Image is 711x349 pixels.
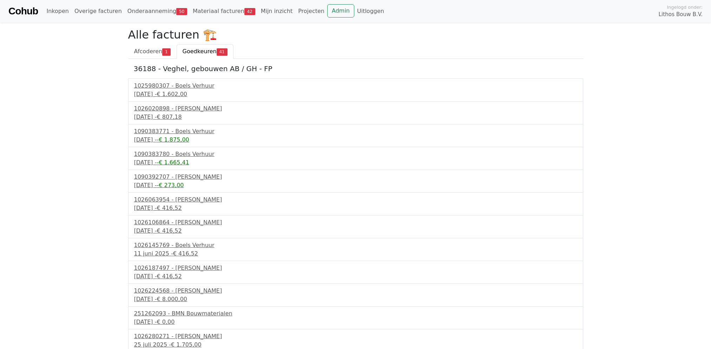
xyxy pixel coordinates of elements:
span: € 807,18 [157,114,182,120]
a: Mijn inzicht [258,4,296,18]
span: € 416,52 [157,227,182,234]
div: 1026020898 - [PERSON_NAME] [134,104,577,113]
div: 1026063954 - [PERSON_NAME] [134,196,577,204]
div: [DATE] - [134,136,577,144]
span: € 8.000,00 [157,296,187,302]
span: -€ 1.875,00 [157,136,189,143]
span: € 416,52 [173,250,198,257]
span: Lithos Bouw B.V. [659,11,703,19]
h5: 36188 - Veghel, gebouwen AB / GH - FP [134,64,578,73]
div: 1026145769 - Boels Verhuur [134,241,577,249]
span: Goedkeuren [183,48,217,55]
div: 1026280271 - [PERSON_NAME] [134,332,577,341]
div: 11 juni 2025 - [134,249,577,258]
div: [DATE] - [134,204,577,212]
a: 1026063954 - [PERSON_NAME][DATE] -€ 416,52 [134,196,577,212]
a: 1026187497 - [PERSON_NAME][DATE] -€ 416,52 [134,264,577,281]
div: [DATE] - [134,158,577,167]
a: 1026280271 - [PERSON_NAME]25 juli 2025 -€ 1.705,00 [134,332,577,349]
a: Onderaanneming50 [125,4,190,18]
a: 1090392707 - [PERSON_NAME][DATE] --€ 273,00 [134,173,577,190]
div: 1026106864 - [PERSON_NAME] [134,218,577,227]
h2: Alle facturen 🏗️ [128,28,583,41]
a: 1090383771 - Boels Verhuur[DATE] --€ 1.875,00 [134,127,577,144]
a: Overige facturen [72,4,125,18]
span: € 0,00 [157,319,175,325]
span: 42 [244,8,255,15]
div: [DATE] - [134,113,577,121]
div: 1090383780 - Boels Verhuur [134,150,577,158]
span: € 416,52 [157,273,182,280]
a: 1090383780 - Boels Verhuur[DATE] --€ 1.665,41 [134,150,577,167]
a: 1026145769 - Boels Verhuur11 juni 2025 -€ 416,52 [134,241,577,258]
a: Materiaal facturen42 [190,4,258,18]
span: € 1.705,00 [171,341,202,348]
a: Cohub [8,3,38,20]
span: 1 [162,48,170,55]
a: Goedkeuren41 [177,44,233,59]
a: Uitloggen [354,4,387,18]
div: [DATE] - [134,295,577,303]
span: 50 [176,8,187,15]
a: 1026224568 - [PERSON_NAME][DATE] -€ 8.000,00 [134,287,577,303]
div: 1025980307 - Boels Verhuur [134,82,577,90]
span: -€ 273,00 [157,182,184,189]
span: Ingelogd onder: [667,4,703,11]
a: Afcoderen1 [128,44,177,59]
div: [DATE] - [134,90,577,98]
div: 1026187497 - [PERSON_NAME] [134,264,577,272]
a: Admin [327,4,354,18]
div: [DATE] - [134,318,577,326]
a: 251262093 - BMN Bouwmaterialen[DATE] -€ 0,00 [134,309,577,326]
div: [DATE] - [134,272,577,281]
span: € 416,52 [157,205,182,211]
span: Afcoderen [134,48,163,55]
span: -€ 1.665,41 [157,159,189,166]
div: 251262093 - BMN Bouwmaterialen [134,309,577,318]
span: € 1.602,00 [157,91,187,97]
div: 1026224568 - [PERSON_NAME] [134,287,577,295]
div: [DATE] - [134,227,577,235]
span: 41 [217,48,228,55]
a: Projecten [295,4,327,18]
div: 1090392707 - [PERSON_NAME] [134,173,577,181]
a: Inkopen [44,4,71,18]
div: 25 juli 2025 - [134,341,577,349]
div: [DATE] - [134,181,577,190]
a: 1026020898 - [PERSON_NAME][DATE] -€ 807,18 [134,104,577,121]
a: 1026106864 - [PERSON_NAME][DATE] -€ 416,52 [134,218,577,235]
div: 1090383771 - Boels Verhuur [134,127,577,136]
a: 1025980307 - Boels Verhuur[DATE] -€ 1.602,00 [134,82,577,98]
